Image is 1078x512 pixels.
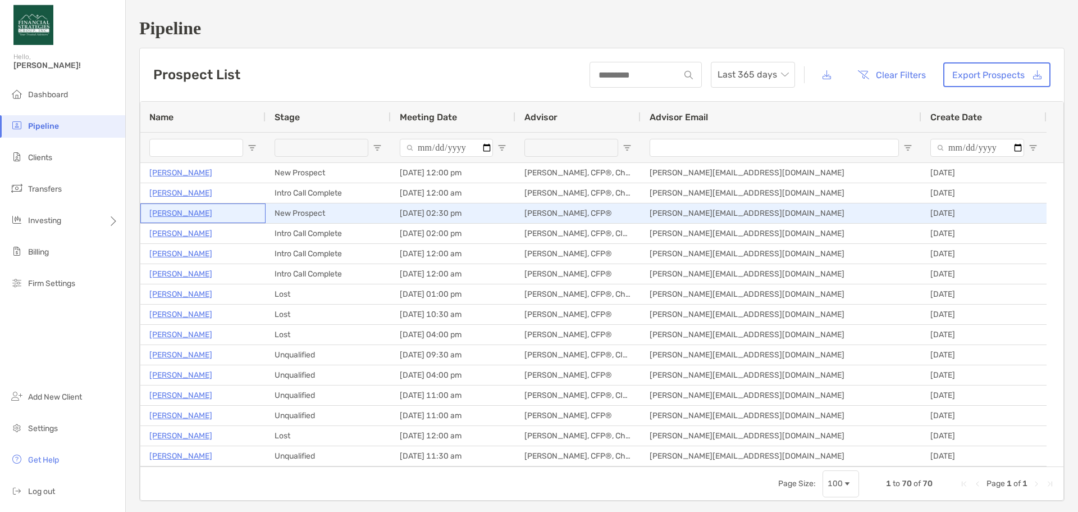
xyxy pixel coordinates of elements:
span: of [913,479,921,488]
div: [DATE] 11:00 am [391,386,515,405]
a: Export Prospects [943,62,1050,87]
span: Get Help [28,455,59,465]
div: [DATE] [921,426,1047,446]
span: Last 365 days [718,62,788,87]
div: [DATE] [921,244,1047,264]
img: transfers icon [10,182,24,195]
div: [PERSON_NAME], CFP®, CIMA®, ChFC®, CAP®, MSFS [515,345,641,365]
div: [DATE] 09:30 am [391,345,515,365]
span: 1 [886,479,891,488]
div: [PERSON_NAME], CFP®, CIMA®, ChFC®, CAP®, MSFS [515,386,641,405]
div: [DATE] 04:00 pm [391,325,515,345]
a: [PERSON_NAME] [149,388,212,402]
input: Create Date Filter Input [930,139,1024,157]
span: Pipeline [28,121,59,131]
input: Advisor Email Filter Input [650,139,899,157]
div: [DATE] [921,386,1047,405]
span: Meeting Date [400,112,457,123]
div: Intro Call Complete [266,224,391,243]
img: add_new_client icon [10,389,24,403]
div: Next Page [1032,479,1041,488]
div: [PERSON_NAME][EMAIL_ADDRESS][DOMAIN_NAME] [641,426,921,446]
img: investing icon [10,213,24,226]
div: [PERSON_NAME][EMAIL_ADDRESS][DOMAIN_NAME] [641,183,921,203]
div: Unqualified [266,345,391,365]
div: [PERSON_NAME][EMAIL_ADDRESS][DOMAIN_NAME] [641,446,921,466]
button: Clear Filters [849,62,934,87]
a: [PERSON_NAME] [149,247,212,261]
span: Settings [28,424,58,433]
div: [PERSON_NAME][EMAIL_ADDRESS][DOMAIN_NAME] [641,244,921,264]
img: pipeline icon [10,119,24,132]
div: Lost [266,325,391,345]
div: [DATE] [921,345,1047,365]
span: Stage [275,112,300,123]
span: Page [986,479,1005,488]
a: [PERSON_NAME] [149,328,212,342]
a: [PERSON_NAME] [149,166,212,180]
div: [PERSON_NAME], CFP® [515,305,641,324]
a: [PERSON_NAME] [149,348,212,362]
div: [DATE] [921,305,1047,324]
div: [PERSON_NAME], CFP®, ChFC®, CDAA [515,446,641,466]
button: Open Filter Menu [373,143,382,152]
a: [PERSON_NAME] [149,429,212,443]
img: input icon [684,71,693,79]
div: New Prospect [266,163,391,183]
div: [DATE] [921,446,1047,466]
div: Unqualified [266,446,391,466]
img: clients icon [10,150,24,164]
div: [DATE] [921,284,1047,304]
div: [DATE] [921,406,1047,425]
div: [DATE] [921,163,1047,183]
div: Page Size [823,470,859,497]
div: [DATE] 12:00 am [391,426,515,446]
div: [PERSON_NAME], CFP®, CIMA®, ChFC®, CAP®, MSFS [515,224,641,243]
span: Advisor Email [650,112,708,123]
h1: Pipeline [139,18,1065,39]
button: Open Filter Menu [497,143,506,152]
span: Billing [28,247,49,257]
img: Zoe Logo [13,4,53,45]
span: to [893,479,900,488]
span: Clients [28,153,52,162]
div: [PERSON_NAME], CFP®, ChFC®, CDAA [515,284,641,304]
div: [PERSON_NAME][EMAIL_ADDRESS][DOMAIN_NAME] [641,325,921,345]
div: [DATE] [921,365,1047,385]
p: [PERSON_NAME] [149,186,212,200]
a: [PERSON_NAME] [149,449,212,463]
a: [PERSON_NAME] [149,206,212,220]
div: Unqualified [266,386,391,405]
div: [PERSON_NAME], CFP®, ChFC®, CDAA [515,426,641,446]
a: [PERSON_NAME] [149,267,212,281]
img: get-help icon [10,452,24,466]
div: [PERSON_NAME][EMAIL_ADDRESS][DOMAIN_NAME] [641,345,921,365]
div: First Page [960,479,969,488]
span: Name [149,112,173,123]
a: [PERSON_NAME] [149,307,212,321]
div: Unqualified [266,406,391,425]
button: Open Filter Menu [903,143,912,152]
h3: Prospect List [153,67,240,83]
div: Lost [266,284,391,304]
span: 1 [1007,479,1012,488]
input: Meeting Date Filter Input [400,139,493,157]
a: [PERSON_NAME] [149,287,212,301]
div: [PERSON_NAME], CFP® [515,325,641,345]
div: [DATE] 12:00 am [391,264,515,284]
span: Advisor [524,112,558,123]
div: [PERSON_NAME], CFP® [515,365,641,385]
div: [PERSON_NAME][EMAIL_ADDRESS][DOMAIN_NAME] [641,284,921,304]
div: Intro Call Complete [266,244,391,264]
p: [PERSON_NAME] [149,409,212,423]
div: Unqualified [266,365,391,385]
span: 70 [922,479,933,488]
div: [DATE] 02:00 pm [391,224,515,243]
